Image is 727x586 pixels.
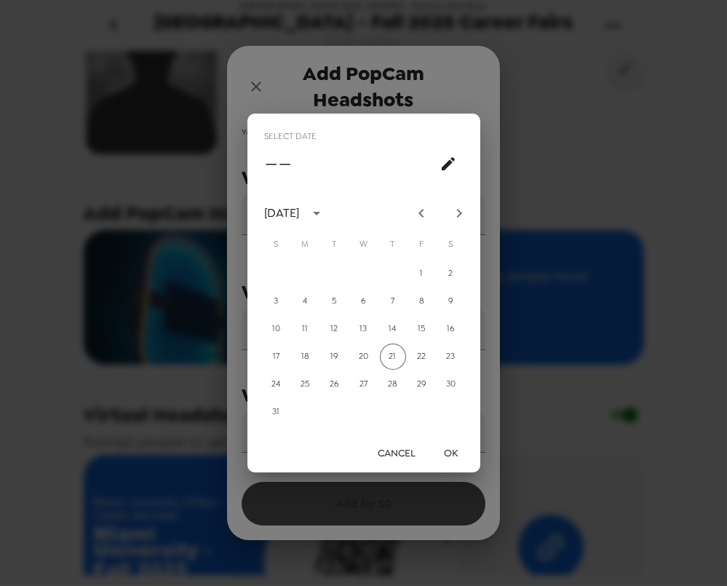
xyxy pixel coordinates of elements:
button: 16 [438,316,464,342]
button: 10 [263,316,290,342]
button: 2 [438,261,464,287]
button: 11 [293,316,319,342]
button: 4 [293,288,319,314]
button: 29 [409,371,435,397]
h4: –– [265,149,293,179]
button: Previous month [409,201,434,226]
button: 19 [322,344,348,370]
span: Saturday [438,230,464,259]
div: [DATE] [265,205,300,222]
button: 26 [322,371,348,397]
button: Next month [447,201,472,226]
button: 7 [380,288,406,314]
button: 24 [263,371,290,397]
button: 25 [293,371,319,397]
button: 23 [438,344,464,370]
button: 20 [351,344,377,370]
button: calendar view is open, switch to year view [304,201,329,226]
button: 22 [409,344,435,370]
button: 8 [409,288,435,314]
button: 18 [293,344,319,370]
button: 31 [263,399,290,425]
button: 14 [380,316,406,342]
button: 27 [351,371,377,397]
button: Cancel [373,440,422,467]
button: 6 [351,288,377,314]
span: Tuesday [322,230,348,259]
button: 9 [438,288,464,314]
span: Friday [409,230,435,259]
span: Sunday [263,230,290,259]
button: 13 [351,316,377,342]
button: OK [428,440,474,467]
span: Select date [265,125,317,149]
button: calendar view is open, go to text input view [434,149,463,178]
span: Monday [293,230,319,259]
span: Thursday [380,230,406,259]
button: 17 [263,344,290,370]
button: 21 [380,344,406,370]
button: 30 [438,371,464,397]
button: 15 [409,316,435,342]
button: 1 [409,261,435,287]
button: 5 [322,288,348,314]
button: 12 [322,316,348,342]
button: 3 [263,288,290,314]
button: 28 [380,371,406,397]
span: Wednesday [351,230,377,259]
